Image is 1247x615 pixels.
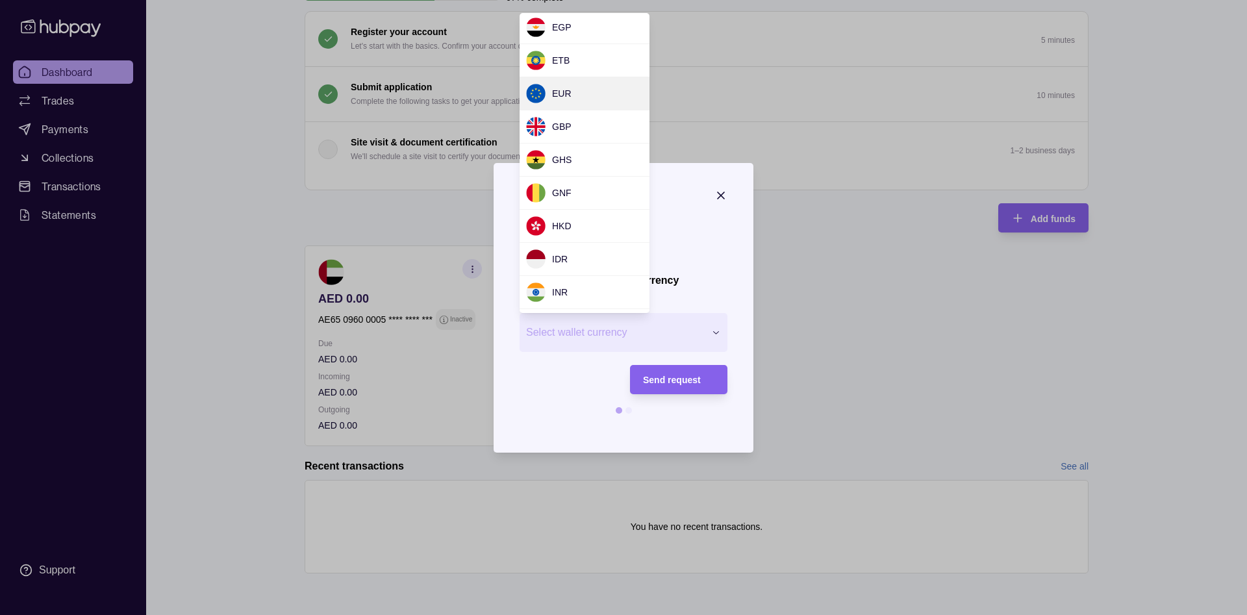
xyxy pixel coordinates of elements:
[552,254,568,264] span: IDR
[552,121,572,132] span: GBP
[526,216,546,236] img: hk
[552,287,568,297] span: INR
[526,84,546,103] img: eu
[552,55,570,66] span: ETB
[552,188,572,198] span: GNF
[526,249,546,269] img: id
[552,155,572,165] span: GHS
[552,22,572,32] span: EGP
[552,88,572,99] span: EUR
[526,51,546,70] img: et
[526,18,546,37] img: eg
[526,150,546,169] img: gh
[526,183,546,203] img: gn
[526,117,546,136] img: gb
[526,282,546,302] img: in
[552,221,572,231] span: HKD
